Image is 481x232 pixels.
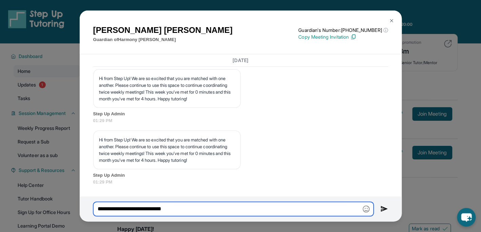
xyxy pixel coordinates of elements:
h1: [PERSON_NAME] [PERSON_NAME] [93,24,233,36]
h3: [DATE] [93,57,388,64]
p: Guardian's Number: [PHONE_NUMBER] [298,27,388,34]
span: 01:29 PM [93,179,388,186]
img: Close Icon [389,18,394,23]
span: 01:29 PM [93,117,388,124]
img: Emoji [363,206,369,212]
span: Step Up Admin [93,172,388,179]
p: Hi from Step Up! We are so excited that you are matched with one another. Please continue to use ... [99,75,235,102]
span: ⓘ [383,27,388,34]
p: Copy Meeting Invitation [298,34,388,40]
img: Send icon [380,205,388,213]
span: Step Up Admin [93,111,388,117]
p: Hi from Step Up! We are so excited that you are matched with one another. Please continue to use ... [99,136,235,163]
p: Guardian of Harmony [PERSON_NAME] [93,36,233,43]
img: Copy Icon [350,34,356,40]
button: chat-button [457,208,476,227]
